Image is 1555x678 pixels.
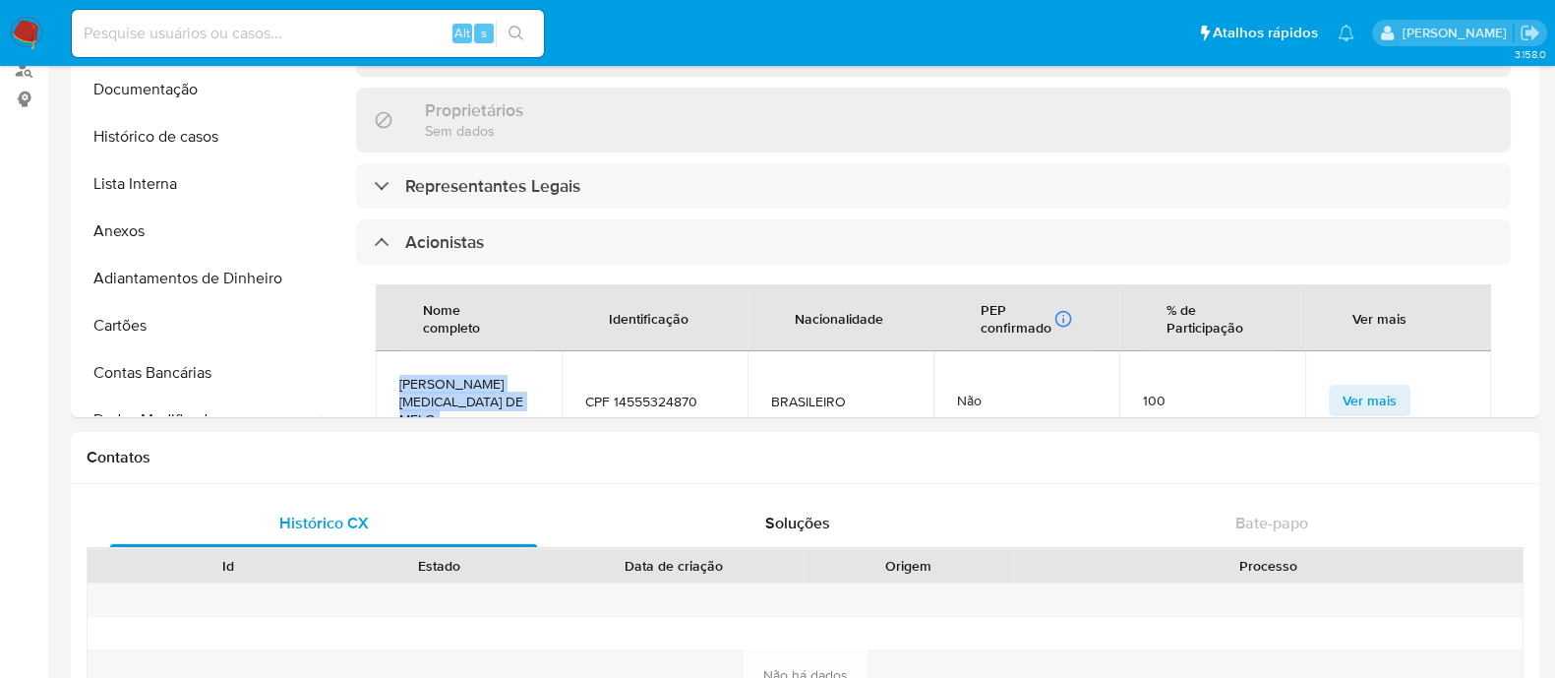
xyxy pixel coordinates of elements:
[399,375,538,428] span: [PERSON_NAME][MEDICAL_DATA] DE MELO
[399,285,538,350] div: Nome completo
[1213,23,1318,43] span: Atalhos rápidos
[76,302,322,349] button: Cartões
[496,20,536,47] button: search-icon
[425,99,523,121] h3: Proprietários
[454,24,470,42] span: Alt
[347,556,531,576] div: Estado
[87,448,1524,467] h1: Contatos
[405,231,484,253] h3: Acionistas
[771,294,907,341] div: Nacionalidade
[816,556,1000,576] div: Origem
[76,397,322,444] button: Dados Modificados
[76,255,322,302] button: Adiantamentos de Dinheiro
[957,392,1096,409] div: Não
[585,294,712,341] div: Identificação
[136,556,320,576] div: Id
[1338,25,1354,41] a: Notificações
[559,556,789,576] div: Data de criação
[76,208,322,255] button: Anexos
[1329,294,1430,341] div: Ver mais
[765,512,830,534] span: Soluções
[356,88,1511,152] div: ProprietáriosSem dados
[585,393,724,410] span: CPF 14555324870
[356,219,1511,265] div: Acionistas
[1235,512,1308,534] span: Bate-papo
[1143,392,1282,409] div: 100
[425,121,523,140] p: Sem dados
[76,349,322,397] button: Contas Bancárias
[1343,387,1397,414] span: Ver mais
[76,66,322,113] button: Documentação
[356,163,1511,209] div: Representantes Legais
[771,393,910,410] span: BRASILEIRO
[1143,285,1282,350] div: % de Participação
[1329,385,1410,416] button: Ver mais
[279,512,369,534] span: Histórico CX
[1028,556,1509,576] div: Processo
[405,175,580,197] h3: Representantes Legais
[76,113,322,160] button: Histórico de casos
[1520,23,1540,43] a: Sair
[981,301,1073,337] div: PEP confirmado
[72,21,544,46] input: Pesquise usuários ou casos...
[1402,24,1513,42] p: anna.almeida@mercadopago.com.br
[76,160,322,208] button: Lista Interna
[481,24,487,42] span: s
[1514,46,1545,62] span: 3.158.0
